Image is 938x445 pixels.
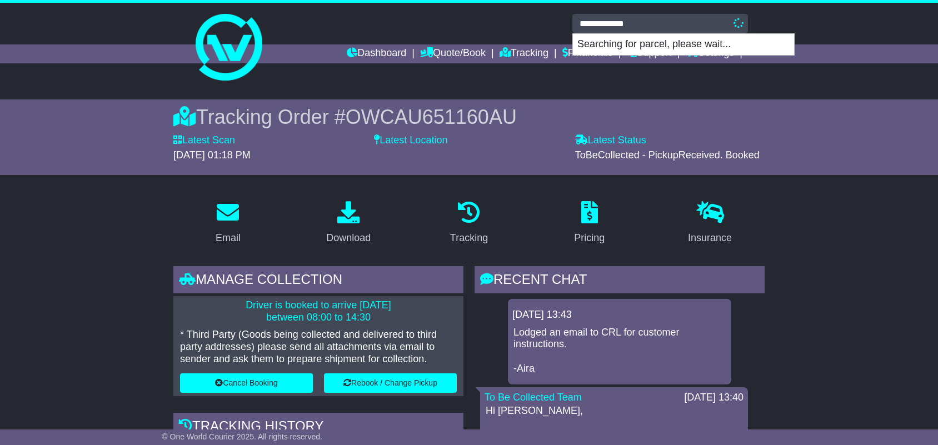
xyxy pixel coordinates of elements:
[567,197,612,249] a: Pricing
[162,432,322,441] span: © One World Courier 2025. All rights reserved.
[450,231,488,246] div: Tracking
[208,197,248,249] a: Email
[443,197,495,249] a: Tracking
[346,106,517,128] span: OWCAU651160AU
[475,266,765,296] div: RECENT CHAT
[512,309,727,321] div: [DATE] 13:43
[575,134,646,147] label: Latest Status
[562,44,613,63] a: Financials
[513,327,726,374] p: Lodged an email to CRL for customer instructions. -Aira
[180,329,457,365] p: * Third Party (Goods being collected and delivered to third party addresses) please send all atta...
[681,197,739,249] a: Insurance
[180,299,457,323] p: Driver is booked to arrive [DATE] between 08:00 to 14:30
[216,231,241,246] div: Email
[684,392,744,404] div: [DATE] 13:40
[485,392,582,403] a: To Be Collected Team
[173,134,235,147] label: Latest Scan
[173,266,463,296] div: Manage collection
[319,197,378,249] a: Download
[500,44,548,63] a: Tracking
[173,149,251,161] span: [DATE] 01:18 PM
[180,373,313,393] button: Cancel Booking
[575,149,760,161] span: ToBeCollected - PickupReceived. Booked
[347,44,406,63] a: Dashboard
[326,231,371,246] div: Download
[420,44,486,63] a: Quote/Book
[173,105,765,129] div: Tracking Order #
[574,231,605,246] div: Pricing
[374,134,447,147] label: Latest Location
[573,34,794,55] p: Searching for parcel, please wait...
[173,413,463,443] div: Tracking history
[688,231,732,246] div: Insurance
[324,373,457,393] button: Rebook / Change Pickup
